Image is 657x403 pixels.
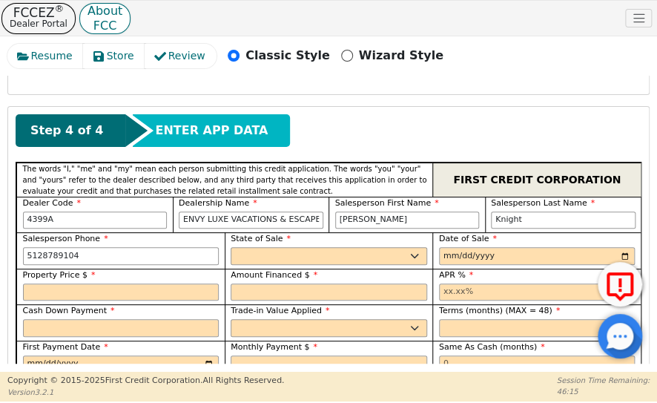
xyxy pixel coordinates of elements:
button: Toggle navigation [625,9,652,28]
sup: ® [55,3,65,14]
p: Session Time Remaining: [557,375,650,386]
span: Review [168,48,205,64]
span: First Payment Date [23,342,108,352]
p: Dealer Portal [10,18,67,30]
span: Dealer Code [23,198,81,208]
p: FCC [88,22,122,30]
p: Copyright © 2015- 2025 First Credit Corporation. [7,375,284,387]
button: Resume [7,44,84,68]
span: Monthly Payment $ [231,342,317,352]
p: Version 3.2.1 [7,387,284,398]
input: YYYY-MM-DD [439,247,635,265]
input: 0 [439,356,635,373]
span: Step 4 of 4 [30,122,103,140]
button: Review [145,44,217,68]
p: 46:15 [557,386,650,397]
span: Salesperson Last Name [491,198,595,208]
span: Property Price $ [23,270,96,280]
div: The words "I," "me" and "my" mean each person submitting this credit application. The words "you"... [16,163,432,197]
input: 303-867-5309 x104 [23,247,219,265]
p: FCCEZ [10,7,67,18]
span: State of Sale [231,234,291,243]
button: AboutFCC [79,3,131,34]
span: FIRST CREDIT CORPORATION [453,170,621,189]
span: Store [107,48,134,64]
span: Resume [31,48,73,64]
p: Wizard Style [359,47,443,65]
button: FCCEZ®Dealer Portal [1,3,76,34]
p: Classic Style [245,47,330,65]
span: Dealership Name [179,198,257,208]
span: Trade-in Value Applied [231,306,329,315]
p: About [88,7,122,15]
button: Report Error to FCC [598,262,642,307]
span: Date of Sale [439,234,497,243]
span: All Rights Reserved. [202,376,284,385]
span: Salesperson Phone [23,234,108,243]
span: APR % [439,270,473,280]
span: ENTER APP DATA [155,122,268,140]
span: Salesperson First Name [335,198,439,208]
span: Amount Financed $ [231,270,317,280]
span: Same As Cash (months) [439,342,545,352]
button: Store [83,44,145,68]
span: Terms (months) (MAX = 48) [439,306,552,315]
span: Cash Down Payment [23,306,115,315]
input: YYYY-MM-DD [23,356,219,373]
input: xx.xx% [439,284,635,301]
